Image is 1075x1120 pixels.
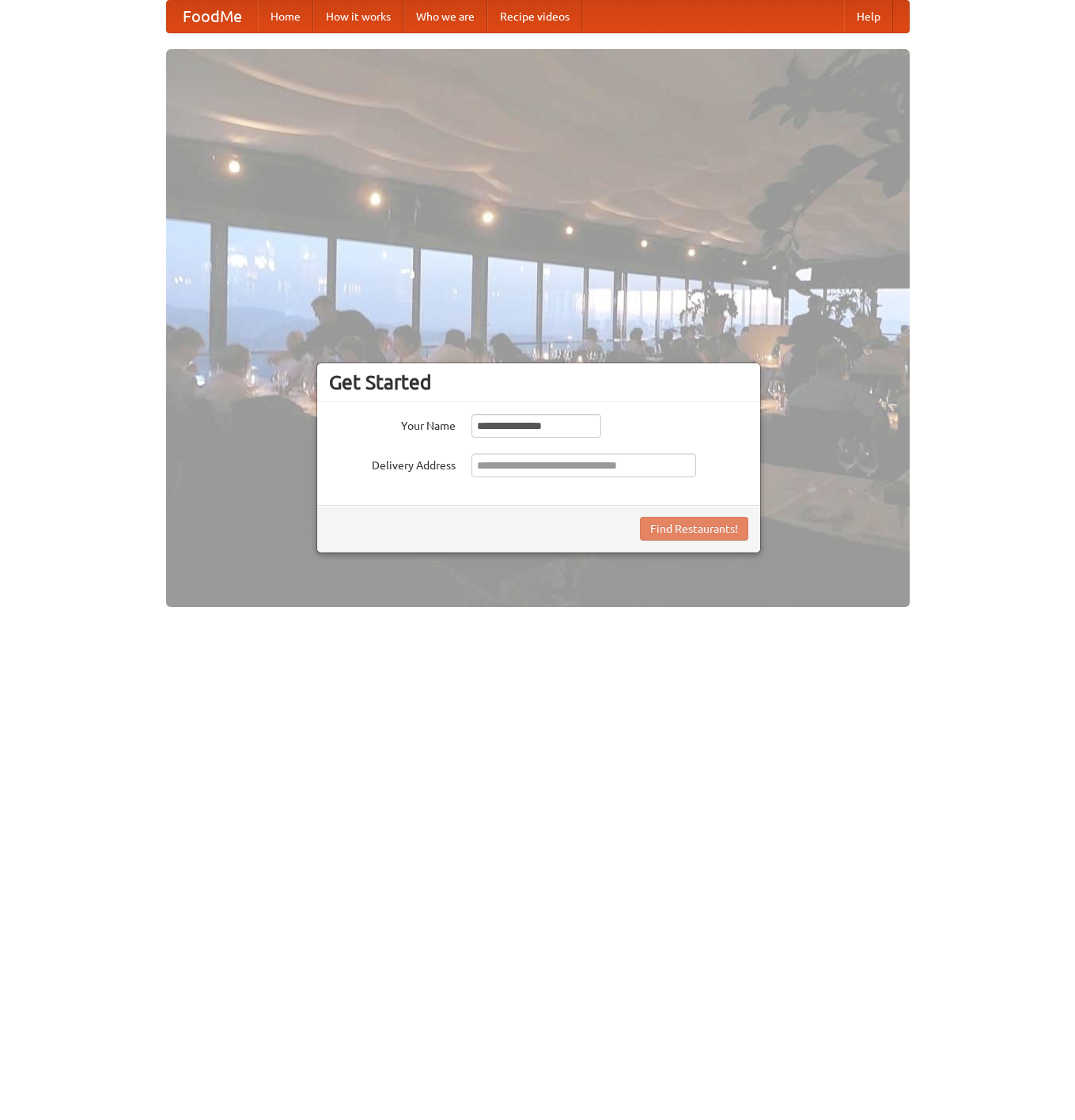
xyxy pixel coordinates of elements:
[167,1,258,32] a: FoodMe
[487,1,582,32] a: Recipe videos
[258,1,313,32] a: Home
[313,1,403,32] a: How it works
[329,370,748,394] h3: Get Started
[640,517,748,541] button: Find Restaurants!
[844,1,893,32] a: Help
[329,414,456,434] label: Your Name
[329,454,456,473] label: Delivery Address
[403,1,487,32] a: Who we are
